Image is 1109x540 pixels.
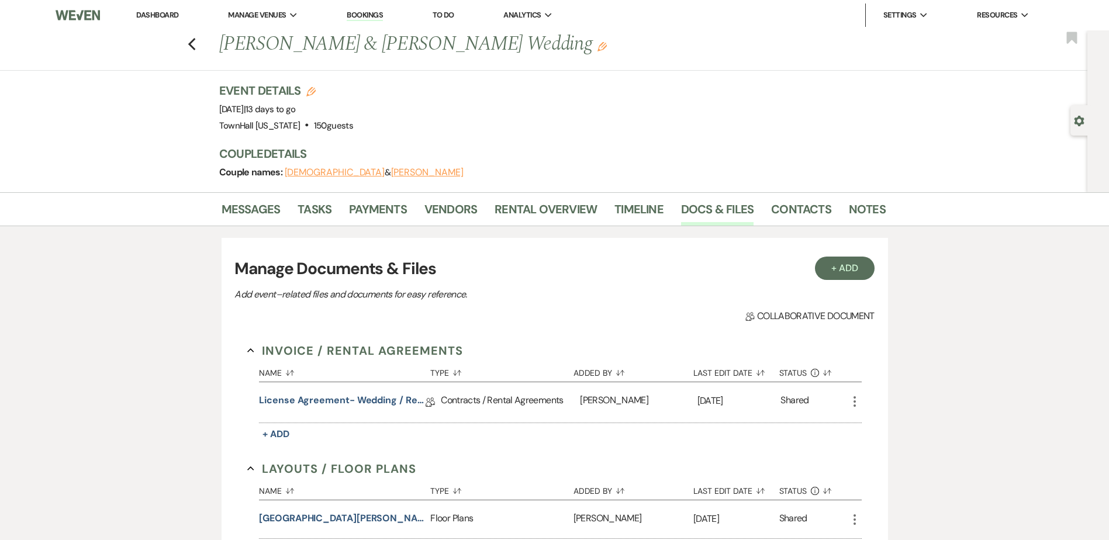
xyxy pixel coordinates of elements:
[430,477,573,500] button: Type
[430,359,573,382] button: Type
[614,200,664,226] a: Timeline
[222,200,281,226] a: Messages
[779,477,848,500] button: Status
[815,257,875,280] button: + Add
[681,200,754,226] a: Docs & Files
[136,10,178,20] a: Dashboard
[349,200,407,226] a: Payments
[285,167,464,178] span: &
[262,428,289,440] span: + Add
[247,460,416,477] button: Layouts / Floor Plans
[219,82,353,99] h3: Event Details
[244,103,296,115] span: |
[779,369,807,377] span: Status
[234,257,874,281] h3: Manage Documents & Files
[573,500,693,538] div: [PERSON_NAME]
[697,393,781,409] p: [DATE]
[285,168,385,177] button: [DEMOGRAPHIC_DATA]
[56,3,100,27] img: Weven Logo
[259,426,293,442] button: + Add
[246,103,296,115] span: 13 days to go
[580,382,697,423] div: [PERSON_NAME]
[977,9,1017,21] span: Resources
[597,41,607,51] button: Edit
[314,120,353,131] span: 150 guests
[228,9,286,21] span: Manage Venues
[1074,115,1084,126] button: Open lead details
[259,359,430,382] button: Name
[573,359,693,382] button: Added By
[391,168,464,177] button: [PERSON_NAME]
[780,393,809,411] div: Shared
[693,477,779,500] button: Last Edit Date
[259,511,426,525] button: [GEOGRAPHIC_DATA][PERSON_NAME] - Blank with Grid
[347,10,383,21] a: Bookings
[573,477,693,500] button: Added By
[433,10,454,20] a: To Do
[771,200,831,226] a: Contacts
[495,200,597,226] a: Rental Overview
[219,30,743,58] h1: [PERSON_NAME] & [PERSON_NAME] Wedding
[779,511,807,527] div: Shared
[259,477,430,500] button: Name
[883,9,917,21] span: Settings
[298,200,331,226] a: Tasks
[247,342,463,359] button: Invoice / Rental Agreements
[779,359,848,382] button: Status
[849,200,886,226] a: Notes
[424,200,477,226] a: Vendors
[503,9,541,21] span: Analytics
[745,309,874,323] span: Collaborative document
[219,146,874,162] h3: Couple Details
[693,359,779,382] button: Last Edit Date
[234,287,644,302] p: Add event–related files and documents for easy reference.
[430,500,573,538] div: Floor Plans
[441,382,580,423] div: Contracts / Rental Agreements
[779,487,807,495] span: Status
[693,511,779,527] p: [DATE]
[219,120,300,131] span: TownHall [US_STATE]
[219,103,296,115] span: [DATE]
[259,393,426,411] a: License Agreement- Wedding / Reception Only
[219,166,285,178] span: Couple names:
